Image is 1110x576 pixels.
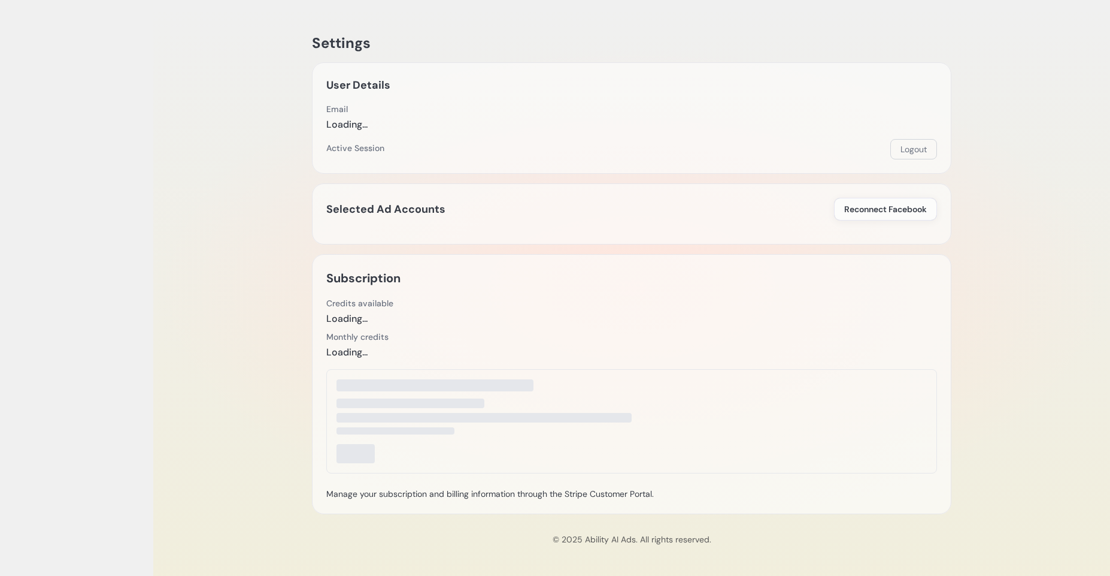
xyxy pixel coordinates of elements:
div: Loading... [326,117,368,132]
p: © 2025 Ability AI Ads. All rights reserved. [163,533,1100,545]
span: Reconnect Facebook [844,203,927,215]
div: Credits available [326,297,393,309]
div: Active Session [326,142,384,154]
button: Reconnect Facebook [834,198,937,221]
div: Monthly credits [326,331,389,343]
h2: User Details [326,77,390,94]
h1: Settings [312,34,951,53]
div: Loading... [326,345,389,360]
div: Email [326,103,368,115]
button: Logout [890,139,937,159]
div: Loading... [326,312,393,326]
p: Manage your subscription and billing information through the Stripe Customer Portal. [326,488,937,500]
h2: Selected Ad Accounts [326,201,445,218]
h2: Subscription [326,269,401,288]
